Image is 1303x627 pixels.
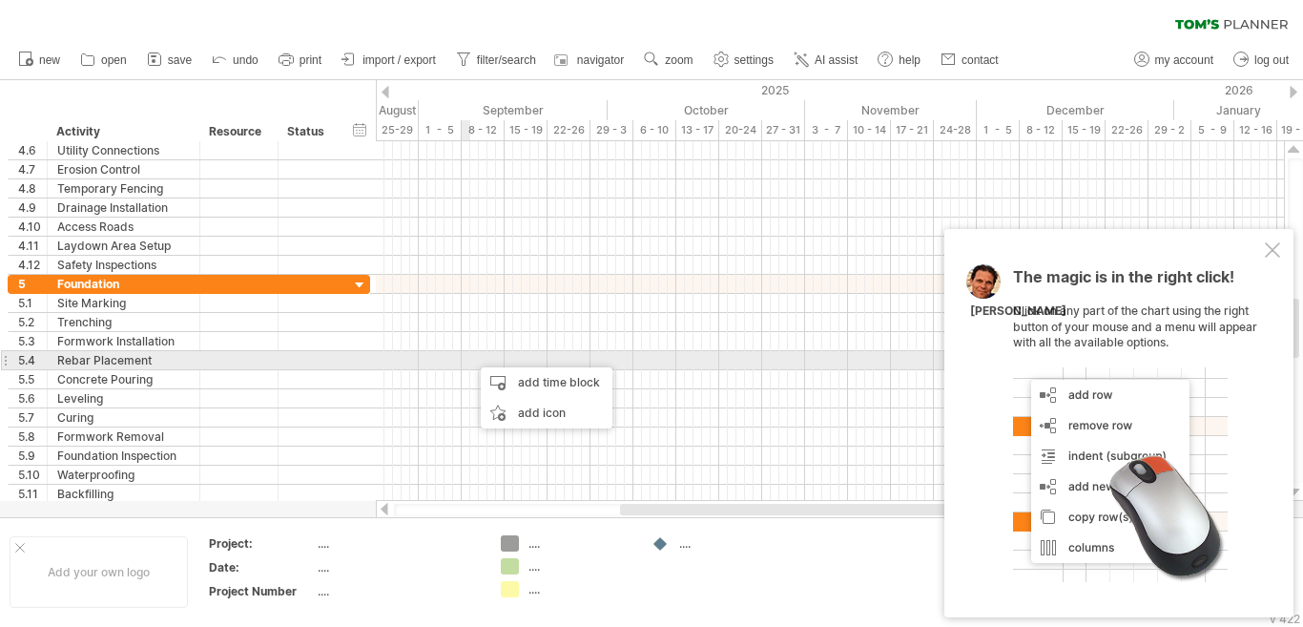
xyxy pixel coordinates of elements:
[577,53,624,67] span: navigator
[18,447,47,465] div: 5.9
[300,53,321,67] span: print
[1270,612,1300,626] div: v 422
[1155,53,1213,67] span: my account
[633,120,676,140] div: 6 - 10
[376,120,419,140] div: 25-29
[168,53,192,67] span: save
[18,408,47,427] div: 5.7
[1191,120,1234,140] div: 5 - 9
[18,313,47,331] div: 5.2
[75,48,133,73] a: open
[679,535,783,552] div: ....
[57,237,190,255] div: Laydown Area Setup
[528,535,632,552] div: ....
[57,294,190,312] div: Site Marking
[18,218,47,236] div: 4.10
[209,583,314,599] div: Project Number
[548,120,590,140] div: 22-26
[13,48,66,73] a: new
[57,332,190,350] div: Formwork Installation
[101,53,127,67] span: open
[1234,120,1277,140] div: 12 - 16
[709,48,779,73] a: settings
[18,275,47,293] div: 5
[57,447,190,465] div: Foundation Inspection
[899,53,920,67] span: help
[39,53,60,67] span: new
[462,120,505,140] div: 8 - 12
[1013,267,1234,296] span: The magic is in the right click!
[18,294,47,312] div: 5.1
[1063,120,1106,140] div: 15 - 19
[57,179,190,198] div: Temporary Fencing
[18,179,47,198] div: 4.8
[815,53,858,67] span: AI assist
[57,313,190,331] div: Trenching
[977,100,1174,120] div: December 2025
[287,122,329,141] div: Status
[419,120,462,140] div: 1 - 5
[639,48,698,73] a: zoom
[891,120,934,140] div: 17 - 21
[362,53,436,67] span: import / export
[57,351,190,369] div: Rebar Placement
[805,100,977,120] div: November 2025
[209,559,314,575] div: Date:
[936,48,1004,73] a: contact
[318,535,478,552] div: ....
[528,581,632,597] div: ....
[18,256,47,274] div: 4.12
[18,466,47,484] div: 5.10
[318,583,478,599] div: ....
[551,48,630,73] a: navigator
[608,100,805,120] div: October 2025
[57,370,190,388] div: Concrete Pouring
[1129,48,1219,73] a: my account
[1254,53,1289,67] span: log out
[57,408,190,427] div: Curing
[57,466,190,484] div: Waterproofing
[590,120,633,140] div: 29 - 3
[451,48,542,73] a: filter/search
[419,100,608,120] div: September 2025
[481,398,612,428] div: add icon
[1148,120,1191,140] div: 29 - 2
[57,160,190,178] div: Erosion Control
[57,256,190,274] div: Safety Inspections
[528,558,632,575] div: ....
[1013,269,1261,582] div: Click on any part of the chart using the right button of your mouse and a menu will appear with a...
[318,559,478,575] div: ....
[1020,120,1063,140] div: 8 - 12
[18,428,47,446] div: 5.8
[18,332,47,350] div: 5.3
[18,160,47,178] div: 4.7
[57,218,190,236] div: Access Roads
[57,485,190,503] div: Backfilling
[665,53,693,67] span: zoom
[762,120,805,140] div: 27 - 31
[57,389,190,408] div: Leveling
[18,237,47,255] div: 4.11
[734,53,774,67] span: settings
[1229,48,1294,73] a: log out
[18,199,47,217] div: 4.9
[56,122,189,141] div: Activity
[18,370,47,388] div: 5.5
[209,122,267,141] div: Resource
[676,120,719,140] div: 13 - 17
[18,141,47,159] div: 4.6
[977,120,1020,140] div: 1 - 5
[481,367,612,398] div: add time block
[1106,120,1148,140] div: 22-26
[719,120,762,140] div: 20-24
[274,48,327,73] a: print
[57,199,190,217] div: Drainage Installation
[142,48,197,73] a: save
[18,485,47,503] div: 5.11
[233,53,259,67] span: undo
[57,428,190,446] div: Formwork Removal
[207,48,264,73] a: undo
[934,120,977,140] div: 24-28
[962,53,999,67] span: contact
[505,120,548,140] div: 15 - 19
